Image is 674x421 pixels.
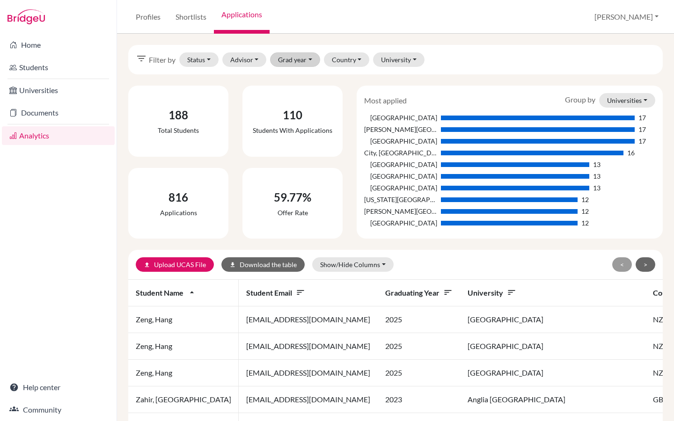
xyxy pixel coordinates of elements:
td: [EMAIL_ADDRESS][DOMAIN_NAME] [239,333,378,360]
span: Graduating year [385,288,453,297]
div: [PERSON_NAME][GEOGRAPHIC_DATA] [364,206,437,216]
div: 13 [593,171,601,181]
td: Zeng, Hang [128,306,239,333]
a: Community [2,400,115,419]
td: 2025 [378,360,460,386]
span: University [468,288,516,297]
div: [US_STATE][GEOGRAPHIC_DATA] [364,195,437,204]
a: Students [2,58,115,77]
button: Show/Hide Columns [312,257,394,272]
a: uploadUpload UCAS File [136,257,214,272]
button: [PERSON_NAME] [590,8,663,26]
td: Zeng, Hang [128,360,239,386]
div: 13 [593,160,601,169]
i: upload [144,261,150,268]
button: Grad year [270,52,320,67]
div: 17 [638,136,646,146]
a: Documents [2,103,115,122]
td: [GEOGRAPHIC_DATA] [460,306,645,333]
div: 110 [253,107,332,123]
div: 59.77% [274,189,311,206]
div: 12 [581,195,589,204]
div: Group by [558,93,662,108]
button: < [612,257,632,272]
button: University [373,52,425,67]
div: [GEOGRAPHIC_DATA] [364,160,437,169]
button: Advisor [222,52,267,67]
a: Help center [2,378,115,397]
div: 17 [638,113,646,123]
span: Student name [136,288,197,297]
div: [GEOGRAPHIC_DATA] [364,218,437,228]
div: City, [GEOGRAPHIC_DATA] [364,148,437,158]
button: Status [179,52,219,67]
td: [GEOGRAPHIC_DATA] [460,333,645,360]
img: Bridge-U [7,9,45,24]
i: filter_list [136,53,147,64]
span: Filter by [149,54,176,65]
div: [GEOGRAPHIC_DATA] [364,171,437,181]
div: 188 [158,107,199,123]
div: 16 [627,148,635,158]
a: Universities [2,81,115,100]
div: Offer rate [274,208,311,218]
span: Student email [246,288,305,297]
div: 17 [638,124,646,134]
div: Most applied [357,95,414,106]
td: Zahir, [GEOGRAPHIC_DATA] [128,386,239,413]
button: Country [324,52,370,67]
div: [GEOGRAPHIC_DATA] [364,136,437,146]
td: 2025 [378,306,460,333]
i: arrow_drop_up [187,288,197,297]
div: Applications [160,208,197,218]
i: sort [296,288,305,297]
div: Total students [158,125,199,135]
td: [GEOGRAPHIC_DATA] [460,360,645,386]
i: sort [443,288,453,297]
div: 12 [581,206,589,216]
div: [PERSON_NAME][GEOGRAPHIC_DATA] [364,124,437,134]
td: [EMAIL_ADDRESS][DOMAIN_NAME] [239,306,378,333]
div: Students with applications [253,125,332,135]
a: Analytics [2,126,115,145]
td: 2025 [378,333,460,360]
button: downloadDownload the table [221,257,305,272]
div: [GEOGRAPHIC_DATA] [364,113,437,123]
i: download [229,261,236,268]
button: Universities [599,93,655,108]
td: Zeng, Hang [128,333,239,360]
i: sort [507,288,516,297]
td: [EMAIL_ADDRESS][DOMAIN_NAME] [239,360,378,386]
a: Home [2,36,115,54]
div: [GEOGRAPHIC_DATA] [364,183,437,193]
div: 12 [581,218,589,228]
td: Anglia [GEOGRAPHIC_DATA] [460,386,645,413]
button: > [636,257,655,272]
td: 2023 [378,386,460,413]
td: [EMAIL_ADDRESS][DOMAIN_NAME] [239,386,378,413]
div: 13 [593,183,601,193]
div: 816 [160,189,197,206]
